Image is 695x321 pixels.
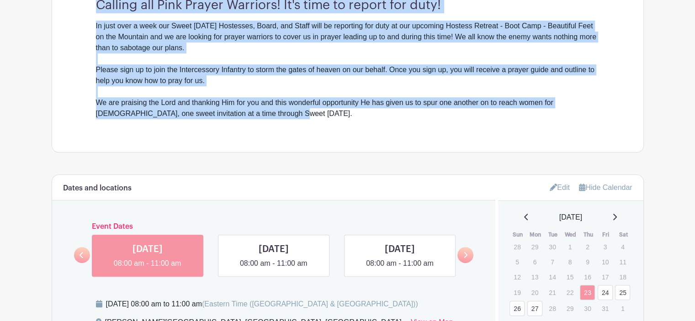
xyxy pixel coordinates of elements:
[562,301,578,316] p: 29
[615,285,630,300] a: 25
[527,270,542,284] p: 13
[545,301,560,316] p: 28
[545,240,560,254] p: 30
[509,270,525,284] p: 12
[597,230,615,239] th: Fri
[527,255,542,269] p: 6
[598,255,613,269] p: 10
[579,184,632,191] a: Hide Calendar
[580,270,595,284] p: 16
[509,240,525,254] p: 28
[598,240,613,254] p: 3
[202,300,418,308] span: (Eastern Time ([GEOGRAPHIC_DATA] & [GEOGRAPHIC_DATA]))
[509,255,525,269] p: 5
[562,230,580,239] th: Wed
[527,285,542,300] p: 20
[527,301,542,316] a: 27
[527,240,542,254] p: 29
[562,255,578,269] p: 8
[545,270,560,284] p: 14
[598,270,613,284] p: 17
[559,212,582,223] span: [DATE]
[615,301,630,316] p: 1
[106,299,418,310] div: [DATE] 08:00 am to 11:00 am
[527,230,545,239] th: Mon
[562,270,578,284] p: 15
[509,230,527,239] th: Sun
[63,184,132,193] h6: Dates and locations
[580,240,595,254] p: 2
[615,240,630,254] p: 4
[580,285,595,300] a: 23
[550,180,570,195] a: Edit
[562,240,578,254] p: 1
[562,285,578,300] p: 22
[579,230,597,239] th: Thu
[90,222,458,231] h6: Event Dates
[615,255,630,269] p: 11
[598,301,613,316] p: 31
[545,285,560,300] p: 21
[580,301,595,316] p: 30
[96,21,600,119] div: In just over a week our Sweet [DATE] Hostesses, Board, and Staff will be reporting for duty at ou...
[580,255,595,269] p: 9
[615,270,630,284] p: 18
[598,285,613,300] a: 24
[509,301,525,316] a: 26
[545,255,560,269] p: 7
[544,230,562,239] th: Tue
[615,230,632,239] th: Sat
[509,285,525,300] p: 19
